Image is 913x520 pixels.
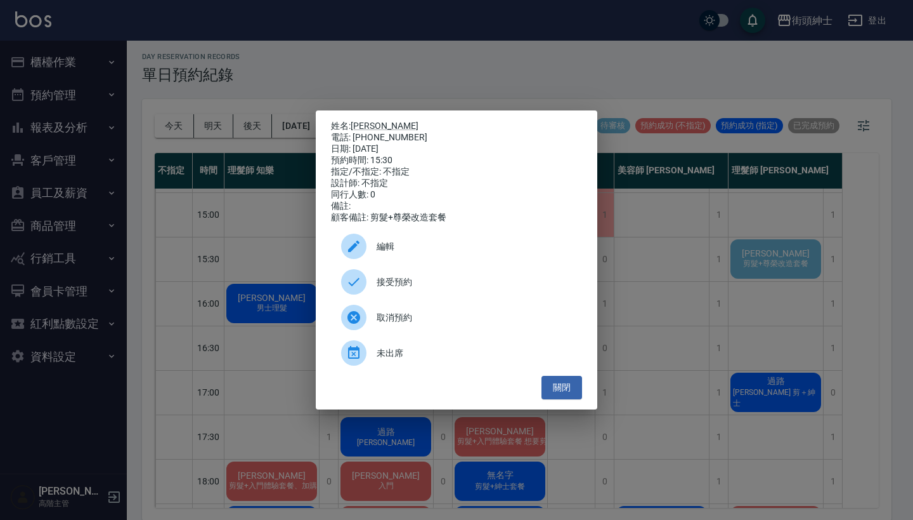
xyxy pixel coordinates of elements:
[331,229,582,264] div: 編輯
[377,347,572,360] span: 未出席
[331,201,582,212] div: 備註:
[331,132,582,143] div: 電話: [PHONE_NUMBER]
[351,121,418,131] a: [PERSON_NAME]
[331,178,582,189] div: 設計師: 不指定
[377,276,572,289] span: 接受預約
[331,121,582,132] p: 姓名:
[377,311,572,324] span: 取消預約
[331,166,582,178] div: 指定/不指定: 不指定
[331,143,582,155] div: 日期: [DATE]
[331,155,582,166] div: 預約時間: 15:30
[377,240,572,253] span: 編輯
[331,189,582,201] div: 同行人數: 0
[331,212,582,223] div: 顧客備註: 剪髮+尊榮改造套餐
[331,264,582,300] div: 接受預約
[541,376,582,399] button: 關閉
[331,300,582,335] div: 取消預約
[331,335,582,371] div: 未出席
